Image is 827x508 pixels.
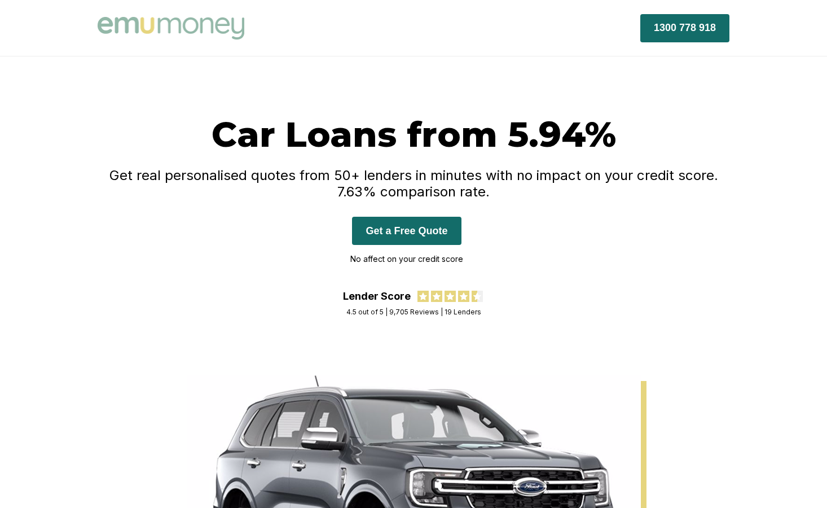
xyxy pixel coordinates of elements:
img: review star [417,291,429,302]
img: review star [431,291,442,302]
a: Get a Free Quote [352,225,461,237]
img: review star [445,291,456,302]
h4: Get real personalised quotes from 50+ lenders in minutes with no impact on your credit score. 7.6... [98,167,729,200]
img: Emu Money logo [98,17,244,40]
a: 1300 778 918 [640,21,729,33]
button: Get a Free Quote [352,217,461,245]
img: review star [458,291,469,302]
h1: Car Loans from 5.94% [98,113,729,156]
div: Lender Score [343,290,411,302]
img: review star [472,291,483,302]
p: No affect on your credit score [350,251,463,268]
div: 4.5 out of 5 | 9,705 Reviews | 19 Lenders [346,308,481,316]
button: 1300 778 918 [640,14,729,42]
